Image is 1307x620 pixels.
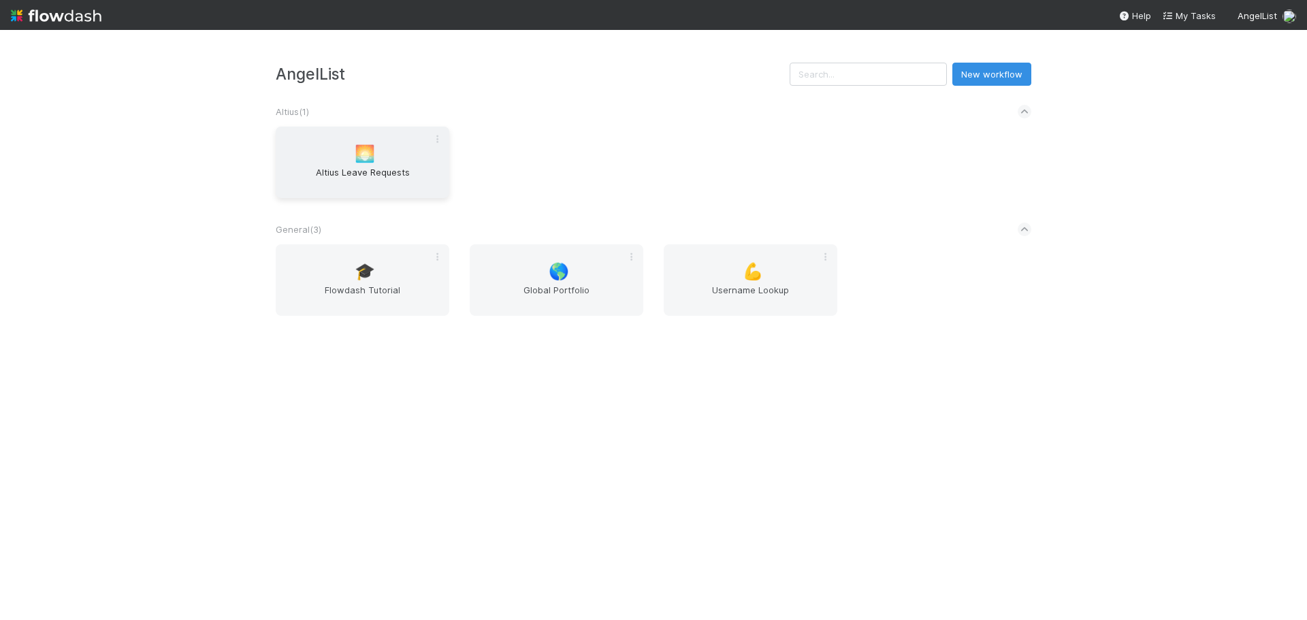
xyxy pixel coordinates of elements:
span: Global Portfolio [475,283,638,310]
span: 🌎 [549,263,569,280]
span: Altius ( 1 ) [276,106,309,117]
span: AngelList [1238,10,1277,21]
span: General ( 3 ) [276,224,321,235]
img: logo-inverted-e16ddd16eac7371096b0.svg [11,4,101,27]
button: New workflow [952,63,1031,86]
div: Help [1118,9,1151,22]
span: Altius Leave Requests [281,165,444,193]
a: 💪Username Lookup [664,244,837,316]
span: Username Lookup [669,283,832,310]
span: 💪 [743,263,763,280]
a: 🌅Altius Leave Requests [276,127,449,198]
span: My Tasks [1162,10,1216,21]
input: Search... [790,63,947,86]
span: Flowdash Tutorial [281,283,444,310]
img: avatar_28c6a484-83f6-4d9b-aa3b-1410a709a33e.png [1282,10,1296,23]
a: My Tasks [1162,9,1216,22]
span: 🎓 [355,263,375,280]
span: 🌅 [355,145,375,163]
a: 🌎Global Portfolio [470,244,643,316]
a: 🎓Flowdash Tutorial [276,244,449,316]
h3: AngelList [276,65,790,83]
